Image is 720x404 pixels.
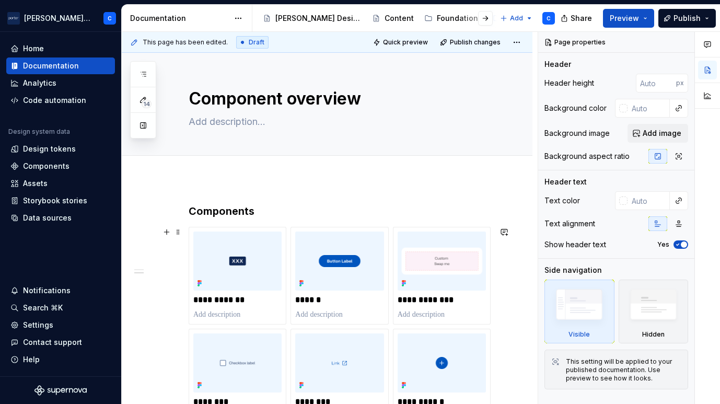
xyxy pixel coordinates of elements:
div: Background image [544,128,610,138]
div: Background aspect ratio [544,151,630,161]
div: This setting will be applied to your published documentation. Use preview to see how it looks. [566,357,681,383]
a: Documentation [6,57,115,74]
div: Show header text [544,239,606,250]
div: Code automation [23,95,86,106]
p: px [676,79,684,87]
input: Auto [628,191,670,210]
button: [PERSON_NAME] AirlinesC [2,7,119,29]
div: Documentation [130,13,229,24]
div: Background color [544,103,607,113]
div: Text alignment [544,218,595,229]
a: Code automation [6,92,115,109]
a: Settings [6,317,115,333]
div: Design system data [8,128,70,136]
button: Add image [628,124,688,143]
img: fe62f073-a763-42c2-8ee2-e015b570c063.png [295,232,384,291]
div: Data sources [23,213,72,223]
textarea: Component overview [187,86,489,111]
div: Hidden [619,280,689,343]
a: Home [6,40,115,57]
div: [PERSON_NAME] Airlines [24,13,91,24]
img: f0306bc8-3074-41fb-b11c-7d2e8671d5eb.png [7,12,20,25]
img: b2ad5fb9-801c-47cb-bd3e-82e4a5e16a20.png [193,333,282,393]
div: Side navigation [544,265,602,275]
button: Quick preview [370,35,433,50]
button: Contact support [6,334,115,351]
svg: Supernova Logo [34,385,87,396]
div: Search ⌘K [23,303,63,313]
img: 6b0ee0dc-22af-486e-98e6-889c3d1589da.png [193,232,282,291]
button: Help [6,351,115,368]
button: Publish changes [437,35,505,50]
div: Header [544,59,571,70]
label: Yes [657,240,669,249]
span: Quick preview [383,38,428,47]
span: Share [571,13,592,24]
img: 569927af-905a-4420-a04b-16984ade85ae.png [295,333,384,393]
img: 759b4ae8-2816-4a18-8229-ddddab79e5e6.png [398,333,486,393]
div: Visible [544,280,614,343]
h3: Components [189,204,491,218]
input: Auto [628,99,670,118]
div: C [108,14,112,22]
div: Settings [23,320,53,330]
span: 14 [142,100,152,108]
div: Home [23,43,44,54]
button: Publish [658,9,716,28]
span: Publish changes [450,38,501,47]
div: Visible [568,330,590,339]
span: Add [510,14,523,22]
a: Components [6,158,115,175]
a: Content [368,10,418,27]
a: [PERSON_NAME] Design [259,10,366,27]
div: Notifications [23,285,71,296]
span: Add image [643,128,681,138]
a: Foundations [420,10,486,27]
button: Notifications [6,282,115,299]
button: Search ⌘K [6,299,115,316]
div: Design tokens [23,144,76,154]
span: Publish [673,13,701,24]
input: Auto [636,74,676,93]
button: Add [497,11,536,26]
div: Analytics [23,78,56,88]
div: Components [23,161,69,171]
div: Page tree [259,8,495,29]
div: Header text [544,177,587,187]
span: Draft [249,38,264,47]
a: Analytics [6,75,115,91]
div: Storybook stories [23,195,87,206]
div: Content [385,13,414,24]
div: Text color [544,195,580,206]
div: C [547,14,551,22]
div: Documentation [23,61,79,71]
div: Contact support [23,337,82,348]
a: Data sources [6,210,115,226]
div: [PERSON_NAME] Design [275,13,362,24]
div: Help [23,354,40,365]
div: Assets [23,178,48,189]
div: Header height [544,78,594,88]
a: Design tokens [6,141,115,157]
div: Hidden [642,330,665,339]
a: Assets [6,175,115,192]
a: Storybook stories [6,192,115,209]
button: Share [555,9,599,28]
img: 6f31bc4b-1f84-48d2-9a43-a4973dbc70ff.png [398,232,486,291]
div: Foundations [437,13,482,24]
button: Preview [603,9,654,28]
span: This page has been edited. [143,38,228,47]
span: Preview [610,13,639,24]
